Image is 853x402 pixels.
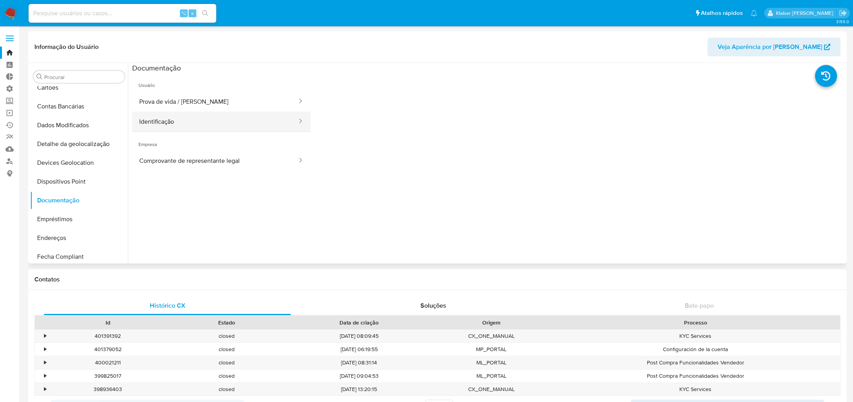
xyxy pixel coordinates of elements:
[776,9,836,17] p: kleber.bueno@mercadolivre.com
[30,172,128,191] button: Dispositivos Point
[44,386,46,393] div: •
[556,319,835,326] div: Processo
[685,301,714,310] span: Bate-papo
[839,9,847,17] a: Sair
[48,370,167,382] div: 399825017
[48,383,167,396] div: 398936403
[751,10,757,16] a: Notificações
[167,343,286,356] div: closed
[708,38,840,56] button: Veja Aparência por [PERSON_NAME]
[286,330,432,343] div: [DATE] 08:09:45
[181,9,187,17] span: ⌥
[30,135,128,153] button: Detalhe da geolocalização
[286,356,432,369] div: [DATE] 08:31:14
[197,8,213,19] button: search-icon
[34,276,840,283] h1: Contatos
[551,356,840,369] div: Post Compra Funcionalidades Vendedor
[286,383,432,396] div: [DATE] 13:20:15
[150,301,185,310] span: Histórico CX
[167,383,286,396] div: closed
[173,319,281,326] div: Estado
[54,319,162,326] div: Id
[286,343,432,356] div: [DATE] 06:19:55
[551,370,840,382] div: Post Compra Funcionalidades Vendedor
[718,38,822,56] span: Veja Aparência por [PERSON_NAME]
[30,116,128,135] button: Dados Modificados
[167,356,286,369] div: closed
[30,97,128,116] button: Contas Bancárias
[438,319,546,326] div: Origem
[29,8,216,18] input: Pesquise usuários ou casos...
[432,383,551,396] div: CX_ONE_MANUAL
[48,343,167,356] div: 401379052
[30,153,128,172] button: Devices Geolocation
[167,370,286,382] div: closed
[48,356,167,369] div: 400021211
[30,247,128,266] button: Fecha Compliant
[30,78,128,97] button: Cartões
[292,319,427,326] div: Data de criação
[44,346,46,353] div: •
[34,43,99,51] h1: Informação do Usuário
[191,9,194,17] span: s
[420,301,446,310] span: Soluções
[551,330,840,343] div: KYC Services
[432,330,551,343] div: CX_ONE_MANUAL
[44,359,46,366] div: •
[432,370,551,382] div: ML_PORTAL
[30,210,128,229] button: Empréstimos
[48,330,167,343] div: 401391392
[36,74,43,80] button: Procurar
[551,383,840,396] div: KYC Services
[286,370,432,382] div: [DATE] 09:04:53
[44,372,46,380] div: •
[432,356,551,369] div: ML_PORTAL
[44,332,46,340] div: •
[432,343,551,356] div: MP_PORTAL
[701,9,743,17] span: Atalhos rápidos
[167,330,286,343] div: closed
[551,343,840,356] div: Configuración de la cuenta
[30,191,128,210] button: Documentação
[44,74,122,81] input: Procurar
[30,229,128,247] button: Endereços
